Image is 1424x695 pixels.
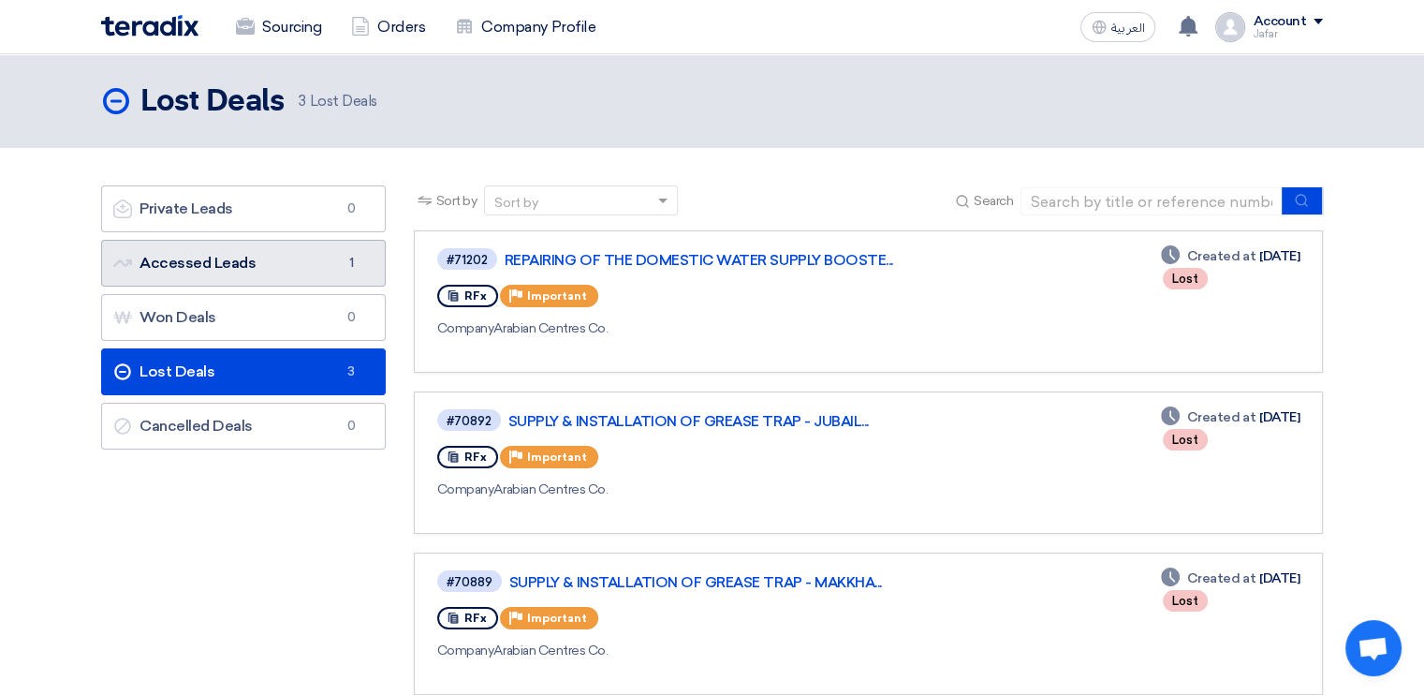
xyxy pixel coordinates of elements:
[336,7,440,48] a: Orders
[101,348,386,395] a: Lost Deals3
[1020,187,1283,215] input: Search by title or reference number
[437,641,981,660] div: Arabian Centres Co.
[340,200,362,218] span: 0
[464,289,487,303] span: RFx
[440,7,610,48] a: Company Profile
[1163,268,1208,289] div: Lost
[437,481,494,497] span: Company
[1163,590,1208,612] div: Lost
[101,403,386,450] a: Cancelled Deals0
[340,308,362,327] span: 0
[101,294,386,341] a: Won Deals0
[101,185,386,232] a: Private Leads0
[221,7,336,48] a: Sourcing
[1163,429,1208,451] div: Lost
[437,643,494,658] span: Company
[1187,246,1255,266] span: Created at
[447,415,492,427] div: #70892
[1187,407,1255,427] span: Created at
[527,612,587,625] span: Important
[1080,12,1155,42] button: العربية
[464,612,487,625] span: RFx
[1187,569,1255,588] span: Created at
[509,574,977,591] a: SUPPLY & INSTALLATION OF GREASE TRAP - MAKKHA...
[1161,246,1299,266] div: [DATE]
[1161,569,1299,588] div: [DATE]
[340,362,362,381] span: 3
[508,413,976,430] a: SUPPLY & INSTALLATION OF GREASE TRAP - JUBAIL...
[101,240,386,287] a: Accessed Leads1
[1253,14,1306,30] div: Account
[1215,12,1245,42] img: profile_test.png
[1110,22,1144,35] span: العربية
[494,193,538,213] div: Sort by
[437,480,980,499] div: Arabian Centres Co.
[436,191,477,211] span: Sort by
[447,576,492,588] div: #70889
[464,451,487,464] span: RFx
[340,417,362,436] span: 0
[1161,407,1299,427] div: [DATE]
[974,191,1013,211] span: Search
[1345,620,1402,676] div: دردشة مفتوحة
[299,93,306,110] span: 3
[437,318,976,338] div: Arabian Centres Co.
[447,254,488,266] div: #71202
[505,252,973,269] a: REPAIRING OF THE DOMESTIC WATER SUPPLY BOOSTE...
[101,15,198,37] img: Teradix logo
[340,254,362,273] span: 1
[1253,29,1323,39] div: Jafar
[140,83,284,121] h2: Lost Deals
[299,91,377,112] span: Lost Deals
[527,289,587,303] span: Important
[527,451,587,464] span: Important
[437,320,494,336] span: Company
